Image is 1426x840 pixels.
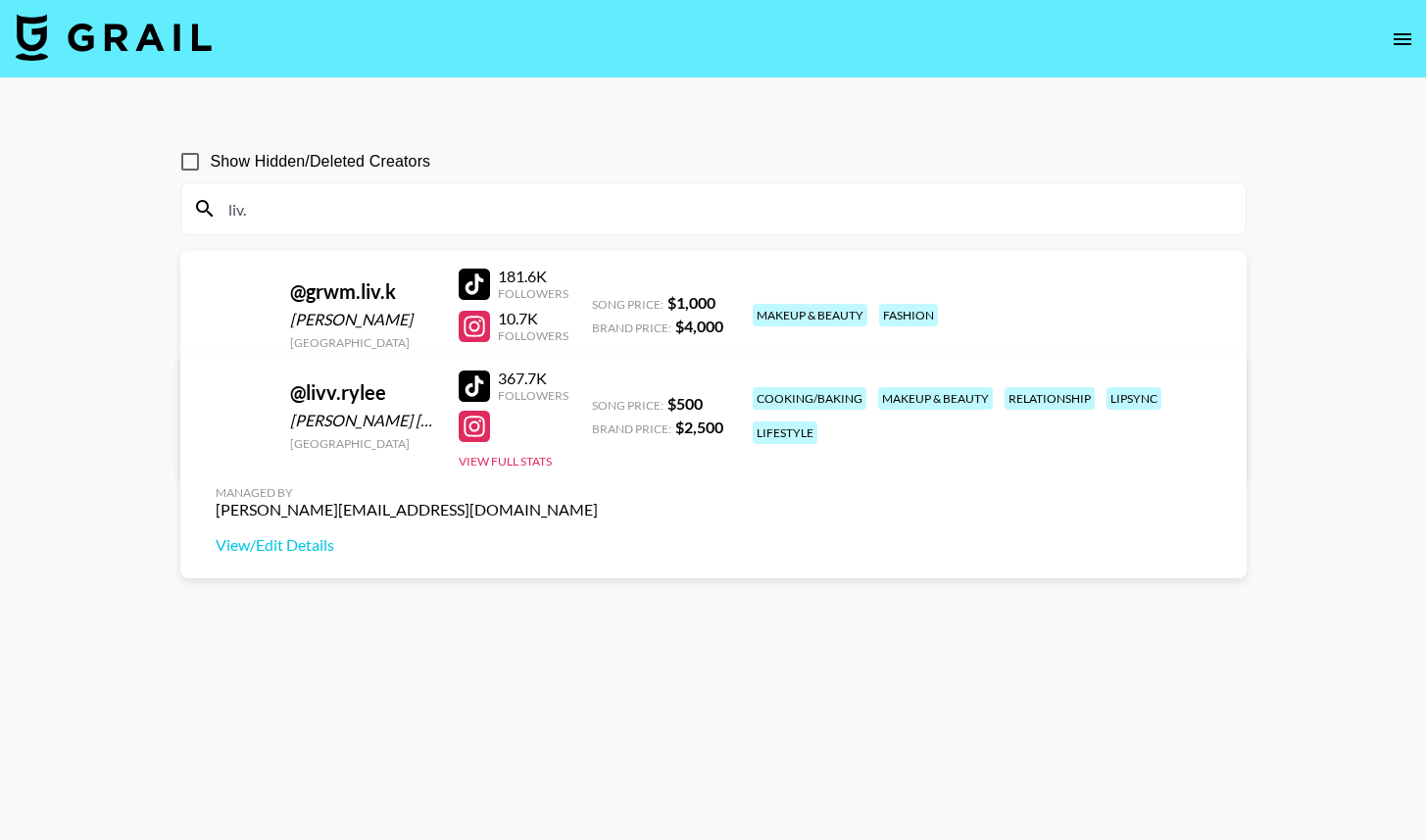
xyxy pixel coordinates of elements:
strong: $ 500 [667,394,703,413]
div: relationship [1005,387,1095,410]
div: 181.6K [498,267,568,286]
div: makeup & beauty [753,304,867,326]
button: View Full Stats [459,454,552,469]
div: [PERSON_NAME] [290,310,435,329]
div: @ livv.rylee [290,380,435,405]
div: [PERSON_NAME] [PERSON_NAME] [290,411,435,430]
div: fashion [879,304,938,326]
div: [GEOGRAPHIC_DATA] [290,436,435,451]
span: Show Hidden/Deleted Creators [211,150,431,173]
div: makeup & beauty [878,387,993,410]
div: [GEOGRAPHIC_DATA] [290,335,435,350]
div: lipsync [1106,387,1161,410]
img: Grail Talent [16,14,212,61]
div: @ grwm.liv.k [290,279,435,304]
strong: $ 4,000 [675,317,723,335]
span: Brand Price: [592,421,671,436]
span: Brand Price: [592,321,671,335]
div: Followers [498,286,568,301]
span: Song Price: [592,297,664,312]
div: 367.7K [498,369,568,388]
strong: $ 1,000 [667,293,715,312]
div: Followers [498,388,568,403]
span: Song Price: [592,398,664,413]
div: 10.7K [498,309,568,328]
a: View/Edit Details [216,535,598,555]
div: [PERSON_NAME][EMAIL_ADDRESS][DOMAIN_NAME] [216,500,598,519]
div: Managed By [216,485,598,500]
div: cooking/baking [753,387,866,410]
div: lifestyle [753,421,817,444]
strong: $ 2,500 [675,418,723,436]
div: Followers [498,328,568,343]
button: open drawer [1383,20,1422,59]
input: Search by User Name [217,193,1234,224]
